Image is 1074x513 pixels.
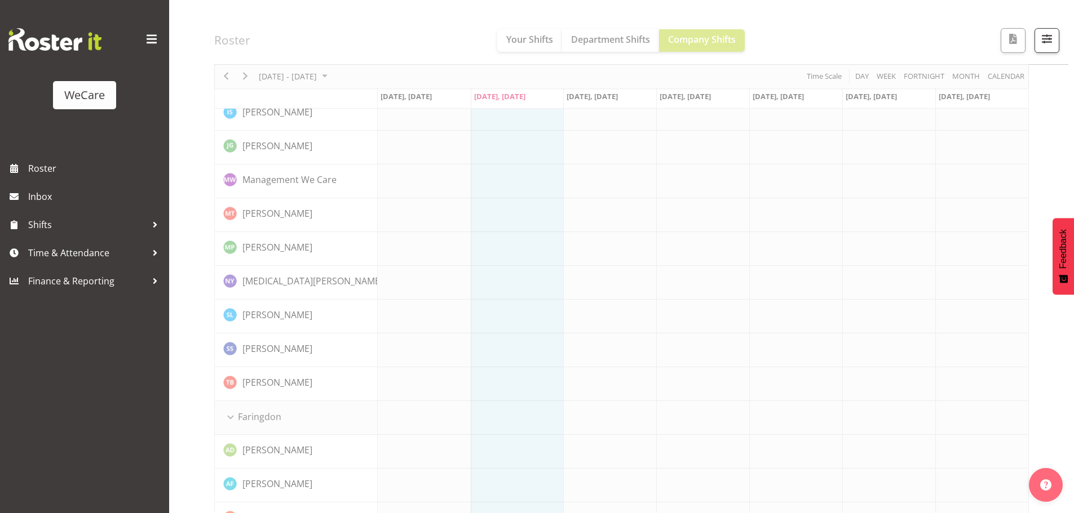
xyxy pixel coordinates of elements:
[1035,28,1059,53] button: Filter Shifts
[1058,229,1068,269] span: Feedback
[28,188,163,205] span: Inbox
[1040,479,1051,490] img: help-xxl-2.png
[64,87,105,104] div: WeCare
[8,28,101,51] img: Rosterit website logo
[28,273,147,289] span: Finance & Reporting
[28,244,147,261] span: Time & Attendance
[1053,218,1074,295] button: Feedback - Show survey
[28,160,163,177] span: Roster
[28,216,147,233] span: Shifts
